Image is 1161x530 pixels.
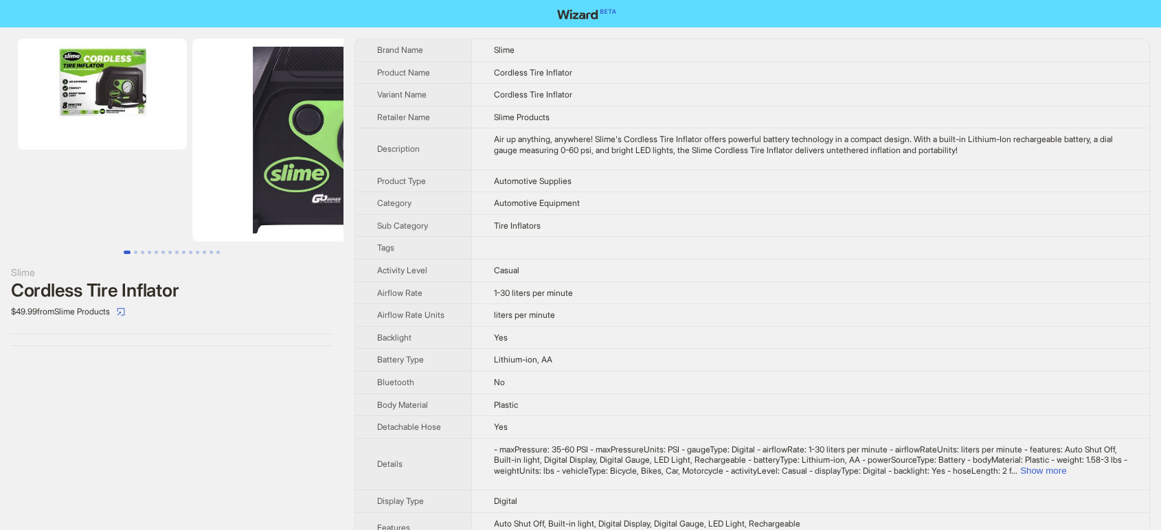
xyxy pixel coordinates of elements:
button: Go to slide 1 [124,251,131,254]
span: Body Material [377,400,428,410]
img: Cordless Tire Inflator Cordless Tire Inflator image 2 [192,38,500,242]
button: Go to slide 2 [134,251,137,254]
span: Airflow Rate Units [377,310,444,320]
span: Cordless Tire Inflator [494,67,572,78]
span: Tags [377,242,394,253]
span: Backlight [377,332,412,343]
span: Brand Name [377,45,423,55]
span: Yes [494,422,508,432]
span: Yes [494,332,508,343]
span: Display Type [377,496,424,506]
button: Go to slide 14 [216,251,220,254]
div: Air up anything, anywhere! Slime's Cordless Tire Inflator offers powerful battery technology in a... [494,134,1127,155]
span: Variant Name [377,89,427,100]
span: Details [377,459,403,469]
button: Go to slide 8 [175,251,179,254]
div: $49.99 from Slime Products [11,301,332,323]
span: Description [377,143,420,154]
span: Sub Category [377,220,428,231]
span: liters per minute [494,310,555,320]
span: Lithium-ion, AA [494,354,552,365]
div: - maxPressure: 35-60 PSI - maxPressureUnits: PSI - gaugeType: Digital - airflowRate: 1-30 liters ... [494,444,1127,476]
span: - maxPressure: 35-60 PSI - maxPressureUnits: PSI - gaugeType: Digital - airflowRate: 1-30 liters ... [494,444,1127,476]
button: Go to slide 6 [161,251,165,254]
span: Battery Type [377,354,424,365]
span: ... [1011,465,1017,476]
span: Slime Products [494,112,550,122]
button: Go to slide 3 [141,251,144,254]
div: Slime [11,265,332,280]
span: Casual [494,265,519,275]
button: Go to slide 9 [182,251,185,254]
span: Product Type [377,176,426,186]
span: Automotive Supplies [494,176,572,186]
div: Auto Shut Off, Built-in light, Digital Display, Digital Gauge, LED Light, Rechargeable [494,518,1127,529]
button: Go to slide 13 [210,251,213,254]
button: Go to slide 7 [168,251,172,254]
span: Category [377,198,412,208]
span: Tire Inflators [494,220,541,231]
span: Slime [494,45,515,55]
span: select [117,308,125,316]
span: Activity Level [377,265,427,275]
span: Retailer Name [377,112,430,122]
button: Go to slide 11 [196,251,199,254]
span: No [494,377,505,387]
span: Airflow Rate [377,288,422,298]
span: Product Name [377,67,430,78]
button: Go to slide 10 [189,251,192,254]
span: Detachable Hose [377,422,441,432]
img: Cordless Tire Inflator Cordless Tire Inflator image 1 [18,38,187,150]
span: Automotive Equipment [494,198,580,208]
span: Cordless Tire Inflator [494,89,572,100]
span: Plastic [494,400,518,410]
span: 1-30 liters per minute [494,288,573,298]
button: Go to slide 12 [203,251,206,254]
div: Cordless Tire Inflator [11,280,332,301]
button: Expand [1020,465,1066,476]
button: Go to slide 5 [155,251,158,254]
button: Go to slide 4 [148,251,151,254]
span: Bluetooth [377,377,414,387]
span: Digital [494,496,517,506]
